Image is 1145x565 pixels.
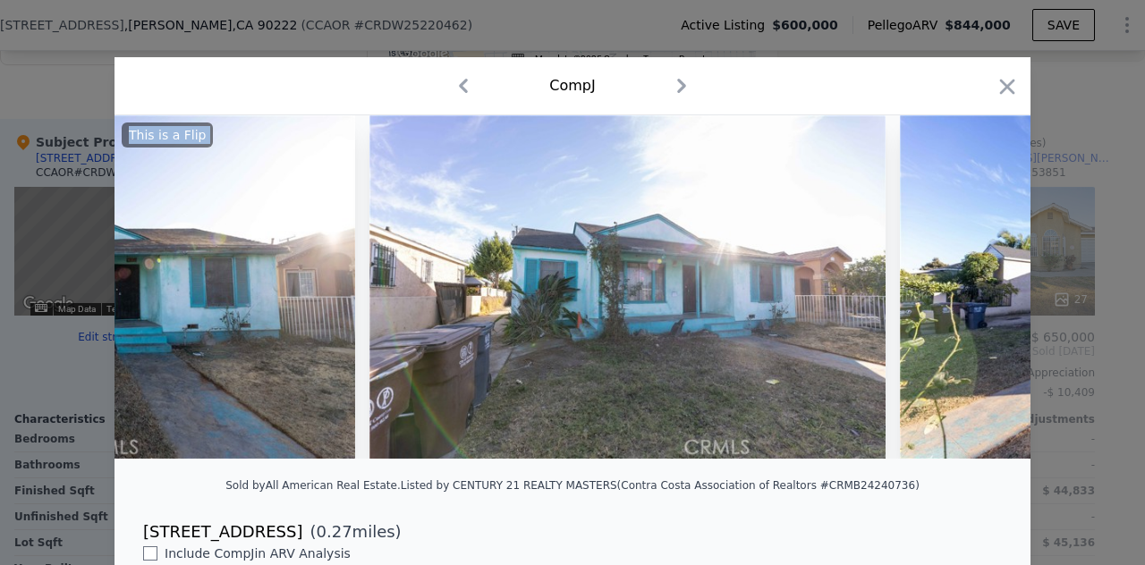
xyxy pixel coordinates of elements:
[401,479,920,492] div: Listed by CENTURY 21 REALTY MASTERS (Contra Costa Association of Realtors #CRMB24240736)
[369,115,886,459] img: Property Img
[549,75,595,97] div: Comp J
[143,519,302,544] div: [STREET_ADDRESS]
[157,546,358,561] span: Include Comp J in ARV Analysis
[225,479,401,492] div: Sold by All American Real Estate .
[302,519,401,544] span: ( miles)
[317,522,352,541] span: 0.27
[122,122,213,148] div: This is a Flip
